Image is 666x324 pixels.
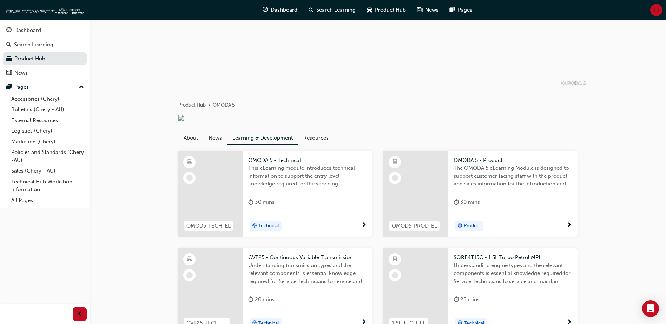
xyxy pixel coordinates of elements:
span: duration-icon [248,295,253,304]
a: All Pages [8,195,87,206]
span: duration-icon [454,198,459,207]
span: prev-icon [77,310,83,319]
span: next-icon [567,222,572,229]
a: Technical Hub Workshop information [8,176,87,195]
img: oneconnect [4,3,84,17]
span: pages-icon [450,6,455,14]
div: 30 mins [248,198,275,207]
span: learningRecordVerb_NONE-icon [186,272,193,278]
a: Resources [298,131,334,144]
a: News [203,131,227,144]
span: learningResourceType_ELEARNING-icon [393,255,397,264]
span: news-icon [417,6,422,14]
span: The OMODA 5 eLearning Module is designed to support customer facing staff with the product and sa... [454,164,572,188]
a: Dashboard [3,24,87,37]
span: Pages [458,6,472,14]
a: car-iconProduct Hub [361,3,411,17]
span: Product [464,222,481,230]
span: Understanding transmission types and the relevant components is essential knowledge required for ... [248,262,367,285]
a: Marketing (Chery) [8,136,87,147]
div: Open Intercom Messenger [642,300,659,317]
span: guage-icon [6,27,12,34]
span: OMOD5-TECH-EL [186,222,231,230]
a: Product Hub [3,52,87,65]
li: OMODA 5 [213,101,235,109]
button: DashboardSearch LearningProduct HubNews [3,22,87,81]
p: OMODA 5 [561,79,586,87]
a: Accessories (Chery) [8,94,87,104]
span: news-icon [6,70,12,76]
a: search-iconSearch Learning [303,3,361,17]
a: news-iconNews [411,3,444,17]
a: About [178,131,203,144]
span: search-icon [309,6,314,14]
button: TT [650,4,662,16]
a: Logistics (Chery) [8,126,87,136]
span: OMOD5-PROD-EL [392,222,437,230]
a: Learning & Development [227,131,298,145]
span: Dashboard [271,6,297,14]
span: car-icon [6,56,12,62]
a: Product Hub [178,102,206,108]
span: CVT25 - Continuous Variable Transmission [248,254,367,262]
span: guage-icon [263,6,268,14]
span: duration-icon [454,295,459,304]
span: SQRE4T15C - 1.5L Turbo Petrol MPI [454,254,572,262]
span: Product Hub [375,6,406,14]
div: Pages [14,83,29,91]
span: search-icon [6,42,11,48]
button: Pages [3,81,87,94]
div: News [14,69,28,77]
span: learningRecordVerb_NONE-icon [186,175,193,181]
span: target-icon [457,222,462,231]
span: duration-icon [248,198,253,207]
img: 465bd4dd-7adf-4183-8c4b-963b74a2ed71.png [178,115,184,121]
div: 30 mins [454,198,480,207]
span: News [425,6,438,14]
span: learningResourceType_ELEARNING-icon [187,157,192,167]
span: car-icon [367,6,372,14]
span: OMODA 5 - Product [454,156,572,164]
div: 25 mins [454,295,480,304]
div: Dashboard [14,26,41,34]
span: TT [653,6,660,14]
a: pages-iconPages [444,3,478,17]
a: guage-iconDashboard [257,3,303,17]
span: learningResourceType_ELEARNING-icon [393,157,397,167]
span: This eLearning module introduces technical information to support the entry level knowledge requi... [248,164,367,188]
span: learningResourceType_ELEARNING-icon [187,255,192,264]
a: External Resources [8,115,87,126]
span: Understanding engine types and the relevant components is essential knowledge required for Servic... [454,262,572,285]
a: News [3,67,87,80]
div: Search Learning [14,41,53,49]
span: OMODA 5 - Technical [248,156,367,164]
a: Sales (Chery - AU) [8,166,87,176]
span: Technical [258,222,279,230]
span: pages-icon [6,84,12,90]
a: Policies and Standards (Chery -AU) [8,147,87,166]
span: Search Learning [316,6,356,14]
a: Bulletins (Chery - AU) [8,104,87,115]
span: next-icon [361,222,367,229]
div: 20 mins [248,295,275,304]
span: learningRecordVerb_NONE-icon [392,272,398,278]
a: OMOD5-PROD-ELOMODA 5 - ProductThe OMODA 5 eLearning Module is designed to support customer facing... [383,151,578,237]
span: learningRecordVerb_NONE-icon [392,175,398,181]
a: OMOD5-TECH-ELOMODA 5 - TechnicalThis eLearning module introduces technical information to support... [178,151,372,237]
span: target-icon [252,222,257,231]
span: up-icon [79,83,84,92]
a: Search Learning [3,38,87,51]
